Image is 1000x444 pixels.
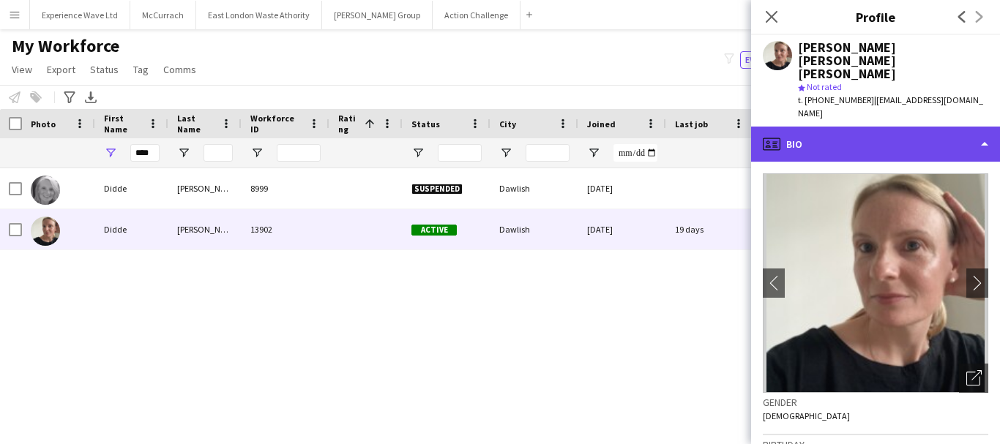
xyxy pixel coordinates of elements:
a: View [6,60,38,79]
button: Open Filter Menu [250,146,264,159]
button: Open Filter Menu [177,146,190,159]
button: Action Challenge [433,1,520,29]
span: t. [PHONE_NUMBER] [798,94,874,105]
span: [DEMOGRAPHIC_DATA] [763,410,850,421]
span: First Name [104,113,142,135]
span: Not rated [807,81,842,92]
button: [PERSON_NAME] Group [322,1,433,29]
div: [DATE] [578,209,666,249]
span: Joined [587,118,616,129]
span: Status [411,118,440,129]
span: City [499,118,516,129]
span: Active [411,225,457,236]
span: My Workforce [12,35,119,57]
span: Status [90,63,119,76]
input: City Filter Input [526,144,570,162]
img: Didde Thomsen Wasilewski [31,176,60,205]
a: Tag [127,60,154,79]
img: Crew avatar or photo [763,173,988,393]
div: 8999 [242,168,329,208]
div: 13902 [242,209,329,249]
button: Open Filter Menu [411,146,425,159]
span: Last Name [177,113,215,135]
div: [PERSON_NAME] [PERSON_NAME] [168,209,242,249]
span: View [12,63,32,76]
h3: Gender [763,396,988,409]
input: Workforce ID Filter Input [277,144,321,162]
span: Suspended [411,184,463,195]
app-action-btn: Export XLSX [82,89,100,106]
div: [PERSON_NAME] [PERSON_NAME] [PERSON_NAME] [798,41,988,80]
input: Last Name Filter Input [204,144,233,162]
a: Status [84,60,124,79]
input: Status Filter Input [438,144,482,162]
div: Dawlish [490,209,578,249]
span: Tag [133,63,149,76]
input: First Name Filter Input [130,144,160,162]
app-action-btn: Advanced filters [61,89,78,106]
div: [PERSON_NAME] [PERSON_NAME] [168,168,242,208]
button: Everyone4,808 [740,51,813,69]
span: Workforce ID [250,113,303,135]
div: Open photos pop-in [959,364,988,393]
div: Dawlish [490,168,578,208]
input: Joined Filter Input [613,144,657,162]
button: Open Filter Menu [104,146,117,159]
a: Comms [157,60,202,79]
button: McCurrach [130,1,196,29]
span: Last job [675,118,708,129]
div: [DATE] [578,168,666,208]
div: 19 days [666,209,754,249]
span: Comms [163,63,196,76]
span: Export [47,63,75,76]
h3: Profile [751,7,1000,26]
button: Open Filter Menu [499,146,512,159]
span: Photo [31,118,56,129]
button: East London Waste Athority [196,1,322,29]
img: Didde Thomsen Wasilewski [31,217,60,246]
div: Bio [751,127,1000,162]
span: | [EMAIL_ADDRESS][DOMAIN_NAME] [798,94,983,118]
button: Open Filter Menu [587,146,600,159]
div: Didde [95,168,168,208]
span: Rating [338,113,359,135]
div: Didde [95,209,168,249]
button: Experience Wave Ltd [30,1,130,29]
a: Export [41,60,81,79]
